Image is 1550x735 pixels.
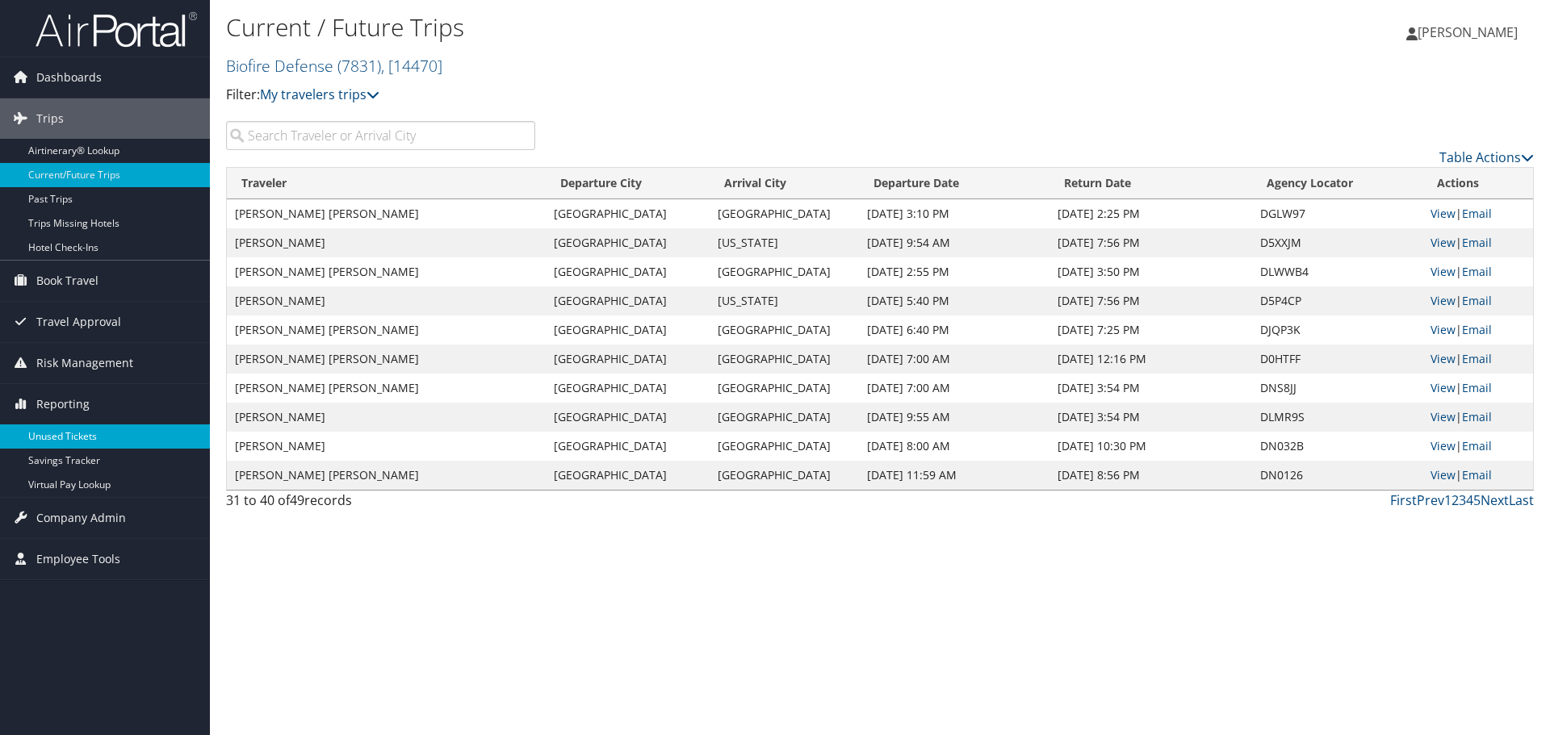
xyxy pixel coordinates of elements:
a: View [1431,322,1456,337]
img: airportal-logo.png [36,10,197,48]
td: [GEOGRAPHIC_DATA] [546,257,710,286]
td: [DATE] 10:30 PM [1049,432,1252,461]
td: [DATE] 2:25 PM [1049,199,1252,228]
th: Actions [1422,168,1533,199]
span: , [ 14470 ] [381,55,442,77]
a: Table Actions [1439,148,1534,166]
a: 3 [1459,491,1466,509]
p: Filter: [226,85,1098,106]
a: Biofire Defense [226,55,442,77]
a: Email [1462,322,1492,337]
a: My travelers trips [260,86,379,103]
td: [DATE] 7:25 PM [1049,315,1252,345]
a: View [1431,235,1456,250]
a: View [1431,351,1456,366]
span: Travel Approval [36,302,121,342]
td: D0HTFF [1252,345,1422,374]
td: [DATE] 9:54 AM [859,228,1049,257]
td: [DATE] 3:54 PM [1049,403,1252,432]
td: [PERSON_NAME] [PERSON_NAME] [227,374,546,403]
a: Email [1462,409,1492,424]
a: View [1431,467,1456,482]
td: [GEOGRAPHIC_DATA] [710,432,860,461]
span: [PERSON_NAME] [1418,23,1518,41]
td: [DATE] 3:10 PM [859,199,1049,228]
td: DLMR9S [1252,403,1422,432]
td: [GEOGRAPHIC_DATA] [710,315,860,345]
td: D5P4CP [1252,286,1422,315]
td: [GEOGRAPHIC_DATA] [710,403,860,432]
a: View [1431,293,1456,308]
a: Next [1481,491,1509,509]
td: [GEOGRAPHIC_DATA] [710,345,860,374]
td: [GEOGRAPHIC_DATA] [546,461,710,490]
td: [PERSON_NAME] [227,432,546,461]
div: 31 to 40 of records [226,491,535,518]
span: Company Admin [36,498,126,538]
td: DJQP3K [1252,315,1422,345]
a: View [1431,438,1456,453]
td: | [1422,228,1533,257]
th: Return Date: activate to sort column ascending [1049,168,1252,199]
td: [US_STATE] [710,286,860,315]
a: View [1431,206,1456,221]
td: [DATE] 11:59 AM [859,461,1049,490]
td: [GEOGRAPHIC_DATA] [546,286,710,315]
a: Email [1462,235,1492,250]
td: | [1422,315,1533,345]
td: [GEOGRAPHIC_DATA] [546,315,710,345]
th: Traveler: activate to sort column ascending [227,168,546,199]
a: Email [1462,293,1492,308]
td: [GEOGRAPHIC_DATA] [710,374,860,403]
td: DLWWB4 [1252,257,1422,286]
td: [DATE] 9:55 AM [859,403,1049,432]
span: Employee Tools [36,539,120,579]
a: Email [1462,351,1492,366]
td: [PERSON_NAME] [PERSON_NAME] [227,345,546,374]
a: [PERSON_NAME] [1406,8,1534,56]
td: [PERSON_NAME] [227,403,546,432]
span: Risk Management [36,343,133,383]
td: [DATE] 7:00 AM [859,345,1049,374]
td: | [1422,374,1533,403]
td: DN0126 [1252,461,1422,490]
td: [PERSON_NAME] [PERSON_NAME] [227,315,546,345]
a: Email [1462,467,1492,482]
td: [DATE] 7:56 PM [1049,286,1252,315]
td: [DATE] 3:50 PM [1049,257,1252,286]
td: [DATE] 12:16 PM [1049,345,1252,374]
td: [DATE] 3:54 PM [1049,374,1252,403]
td: [GEOGRAPHIC_DATA] [710,461,860,490]
span: 49 [290,491,304,509]
td: [GEOGRAPHIC_DATA] [710,257,860,286]
a: 4 [1466,491,1473,509]
input: Search Traveler or Arrival City [226,121,535,150]
td: [DATE] 8:56 PM [1049,461,1252,490]
td: | [1422,461,1533,490]
td: [PERSON_NAME] [227,228,546,257]
a: Last [1509,491,1534,509]
td: [PERSON_NAME] [PERSON_NAME] [227,257,546,286]
span: Trips [36,98,64,139]
td: [GEOGRAPHIC_DATA] [546,199,710,228]
a: View [1431,264,1456,279]
a: Email [1462,380,1492,395]
td: [DATE] 7:00 AM [859,374,1049,403]
td: [GEOGRAPHIC_DATA] [546,228,710,257]
td: | [1422,432,1533,461]
td: | [1422,345,1533,374]
a: Email [1462,438,1492,453]
td: [DATE] 7:56 PM [1049,228,1252,257]
th: Departure City: activate to sort column ascending [546,168,710,199]
th: Departure Date: activate to sort column descending [859,168,1049,199]
td: [DATE] 5:40 PM [859,286,1049,315]
td: [PERSON_NAME] [227,286,546,315]
td: [GEOGRAPHIC_DATA] [546,374,710,403]
th: Arrival City: activate to sort column ascending [710,168,860,199]
td: DGLW97 [1252,199,1422,228]
a: 2 [1452,491,1459,509]
td: [US_STATE] [710,228,860,257]
span: Reporting [36,384,90,424]
a: View [1431,409,1456,424]
a: Prev [1417,491,1444,509]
